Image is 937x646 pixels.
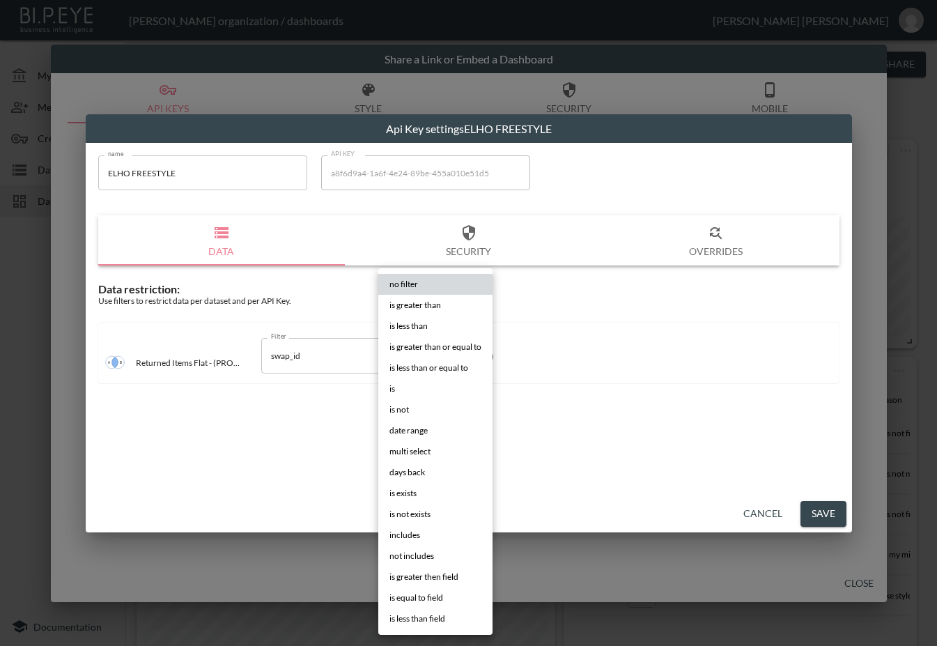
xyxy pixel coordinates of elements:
span: is [389,383,395,395]
span: is less than field [389,613,445,625]
span: multi select [389,445,431,458]
span: is not exists [389,508,431,521]
span: is equal to field [389,592,443,604]
span: date range [389,424,428,437]
span: no filter [389,278,418,291]
span: not includes [389,550,434,562]
span: is exists [389,487,417,500]
span: is greater than or equal to [389,341,481,353]
span: is greater than [389,299,441,312]
span: is not [389,403,409,416]
span: is less than [389,320,428,332]
span: includes [389,529,420,541]
span: days back [389,466,425,479]
span: is less than or equal to [389,362,468,374]
span: is greater then field [389,571,458,583]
